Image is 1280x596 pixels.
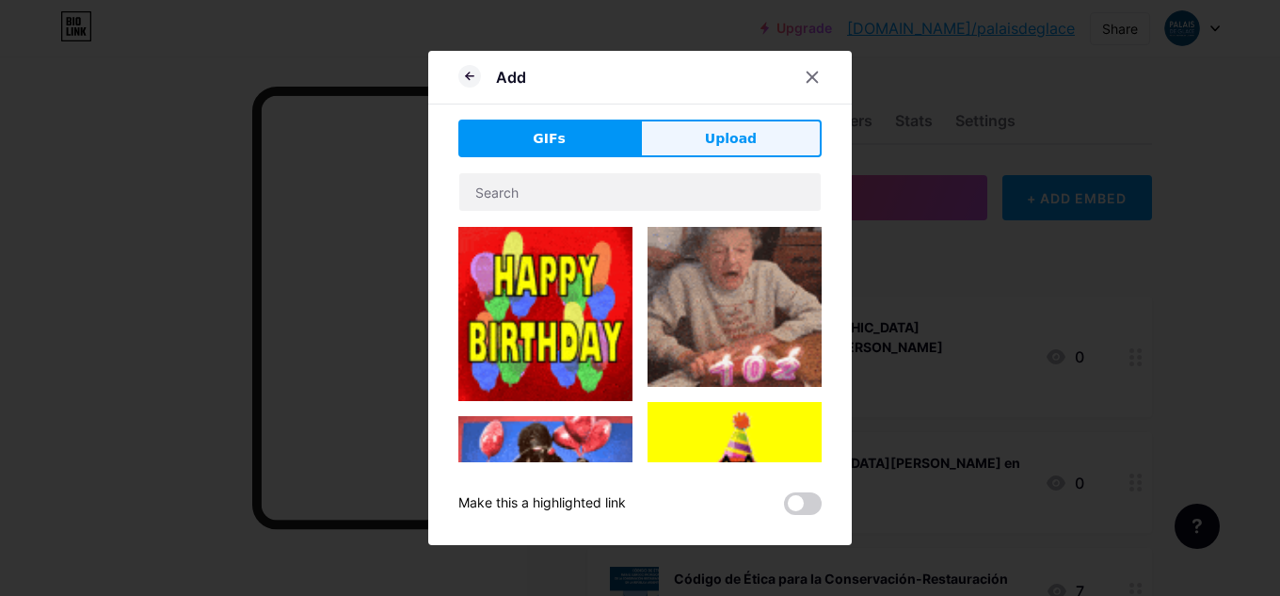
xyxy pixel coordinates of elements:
input: Search [459,173,821,211]
div: Add [496,66,526,89]
img: Gihpy [648,402,822,576]
img: Gihpy [648,227,822,387]
button: Upload [640,120,822,157]
div: Make this a highlighted link [458,492,626,515]
span: GIFs [533,129,566,149]
span: Upload [705,129,757,149]
img: Gihpy [458,416,632,549]
img: Gihpy [458,227,632,401]
button: GIFs [458,120,640,157]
